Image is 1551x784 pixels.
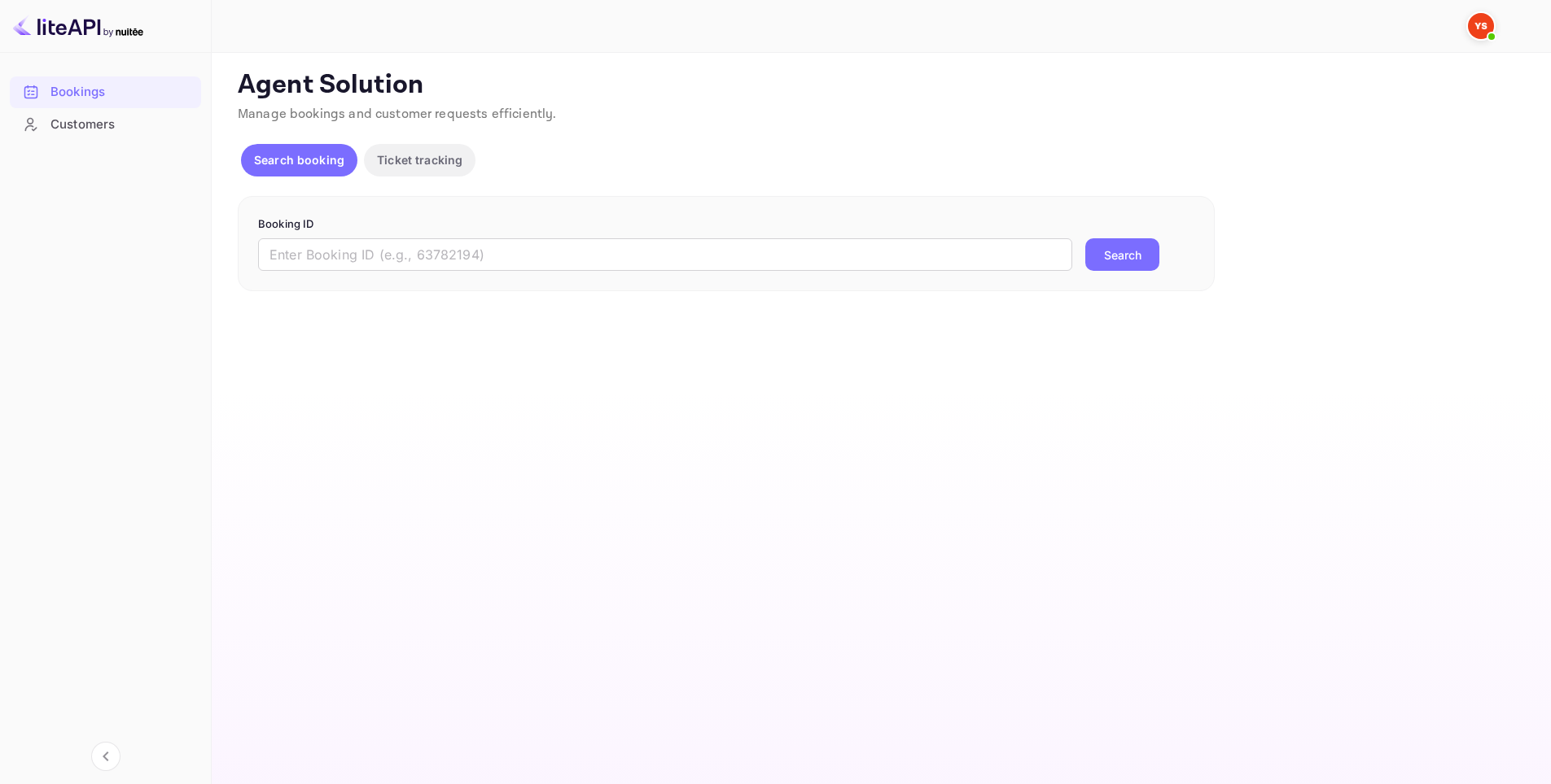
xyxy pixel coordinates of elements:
[50,83,193,102] div: Bookings
[1468,13,1494,39] img: Yandex Support
[10,76,201,108] div: Bookings
[238,106,557,123] span: Manage bookings and customer requests efficiently.
[258,238,1072,271] input: Enter Booking ID (e.g., 63782194)
[10,109,201,141] div: Customers
[10,76,201,107] a: Bookings
[258,216,1194,233] p: Booking ID
[254,151,344,168] p: Search booking
[238,69,1522,102] p: Agent Solution
[377,151,462,168] p: Ticket tracking
[91,742,120,771] button: Collapse navigation
[50,115,193,134] div: Customers
[13,13,143,39] img: LiteAPI logo
[10,109,201,139] a: Customers
[1085,238,1159,271] button: Search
